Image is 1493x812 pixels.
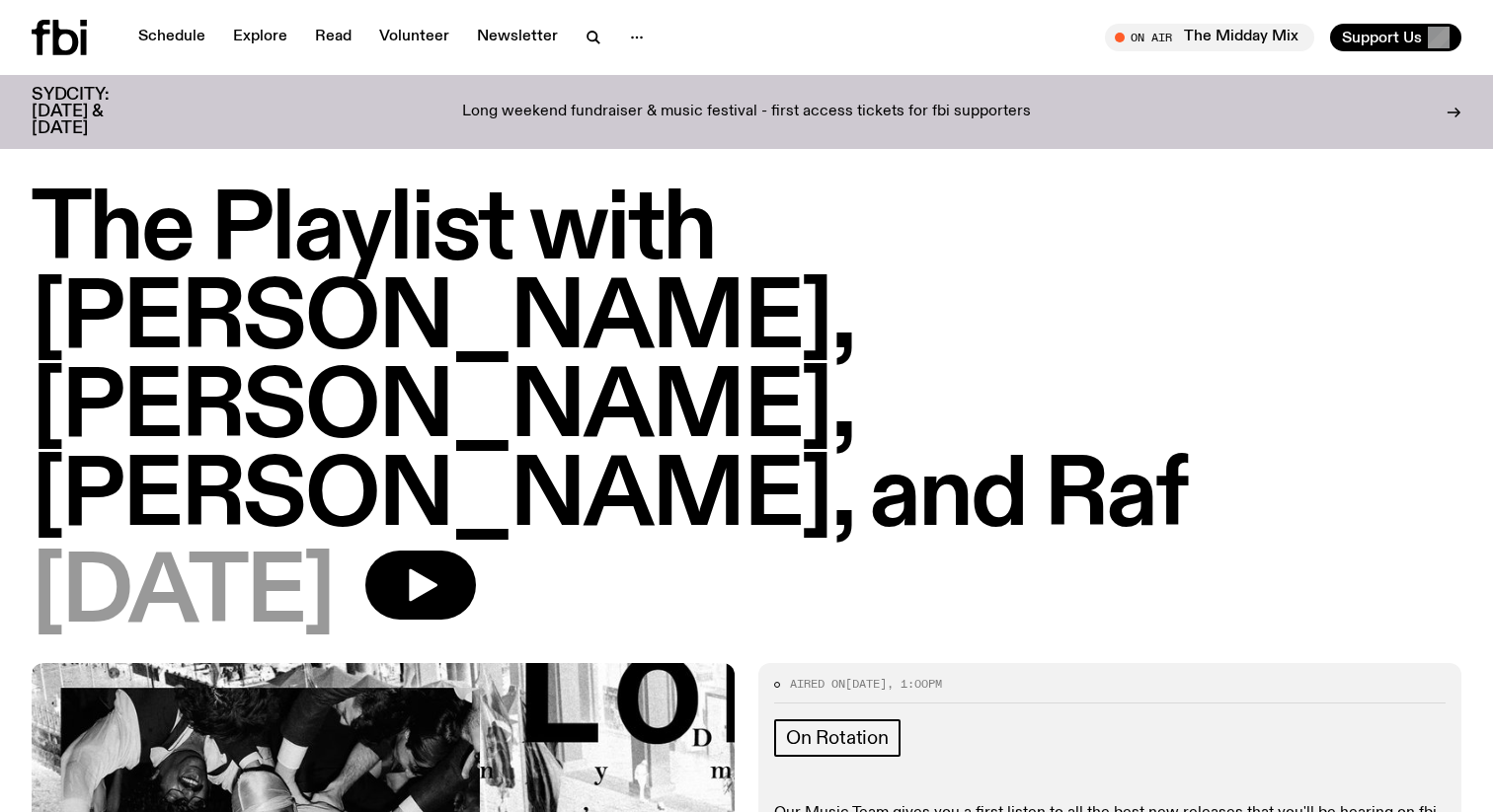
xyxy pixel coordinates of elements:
p: Long weekend fundraiser & music festival - first access tickets for fbi supporters [462,104,1031,121]
a: Schedule [126,24,217,51]
a: On Rotation [774,719,901,757]
a: Volunteer [367,24,461,51]
a: Read [303,24,363,51]
h3: SYDCITY: [DATE] & [DATE] [32,87,158,137]
a: Newsletter [465,24,570,51]
span: Support Us [1342,29,1422,46]
span: , 1:00pm [887,676,942,692]
span: [DATE] [845,676,887,692]
h1: The Playlist with [PERSON_NAME], [PERSON_NAME], [PERSON_NAME], and Raf [32,187,1461,543]
a: Explore [221,24,299,51]
button: Support Us [1330,24,1461,51]
span: [DATE] [32,551,334,639]
span: Aired on [790,676,845,692]
button: On AirThe Midday Mix [1105,24,1314,51]
span: On Rotation [786,727,889,749]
